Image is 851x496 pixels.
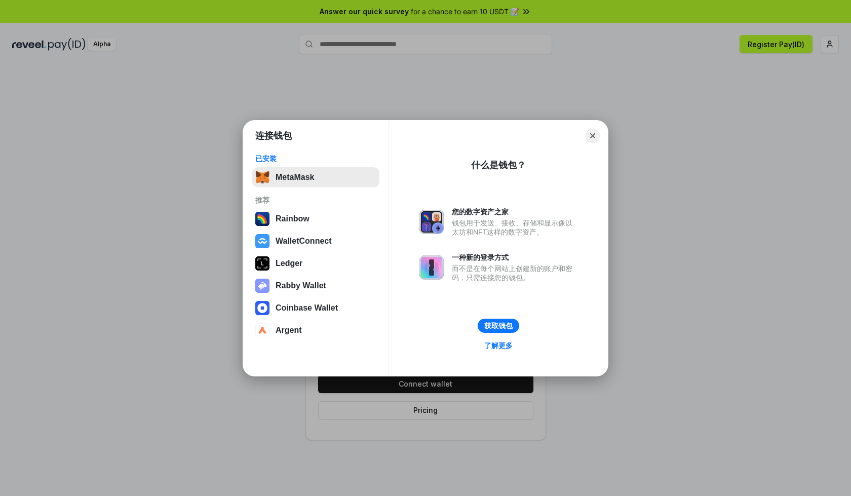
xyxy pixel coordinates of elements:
[419,255,444,280] img: svg+xml,%3Csvg%20xmlns%3D%22http%3A%2F%2Fwww.w3.org%2F2000%2Fsvg%22%20fill%3D%22none%22%20viewBox...
[255,256,269,271] img: svg+xml,%3Csvg%20xmlns%3D%22http%3A%2F%2Fwww.w3.org%2F2000%2Fsvg%22%20width%3D%2228%22%20height%3...
[255,154,376,163] div: 已安装
[255,212,269,226] img: svg+xml,%3Csvg%20width%3D%22120%22%20height%3D%22120%22%20viewBox%3D%220%200%20120%20120%22%20fil...
[255,130,292,142] h1: 连接钱包
[452,264,577,282] div: 而不是在每个网站上创建新的账户和密码，只需连接您的钱包。
[255,170,269,184] img: svg+xml,%3Csvg%20fill%3D%22none%22%20height%3D%2233%22%20viewBox%3D%220%200%2035%2033%22%20width%...
[252,276,379,296] button: Rabby Wallet
[478,339,519,352] a: 了解更多
[452,218,577,237] div: 钱包用于发送、接收、存储和显示像以太坊和NFT这样的数字资产。
[252,298,379,318] button: Coinbase Wallet
[255,301,269,315] img: svg+xml,%3Csvg%20width%3D%2228%22%20height%3D%2228%22%20viewBox%3D%220%200%2028%2028%22%20fill%3D...
[452,253,577,262] div: 一种新的登录方式
[478,319,519,333] button: 获取钱包
[276,214,310,223] div: Rainbow
[252,167,379,187] button: MetaMask
[255,234,269,248] img: svg+xml,%3Csvg%20width%3D%2228%22%20height%3D%2228%22%20viewBox%3D%220%200%2028%2028%22%20fill%3D...
[255,323,269,337] img: svg+xml,%3Csvg%20width%3D%2228%22%20height%3D%2228%22%20viewBox%3D%220%200%2028%2028%22%20fill%3D...
[252,320,379,340] button: Argent
[276,237,332,246] div: WalletConnect
[452,207,577,216] div: 您的数字资产之家
[252,253,379,274] button: Ledger
[276,326,302,335] div: Argent
[255,196,376,205] div: 推荐
[276,303,338,313] div: Coinbase Wallet
[471,159,526,171] div: 什么是钱包？
[484,321,513,330] div: 获取钱包
[252,209,379,229] button: Rainbow
[252,231,379,251] button: WalletConnect
[419,210,444,234] img: svg+xml,%3Csvg%20xmlns%3D%22http%3A%2F%2Fwww.w3.org%2F2000%2Fsvg%22%20fill%3D%22none%22%20viewBox...
[255,279,269,293] img: svg+xml,%3Csvg%20xmlns%3D%22http%3A%2F%2Fwww.w3.org%2F2000%2Fsvg%22%20fill%3D%22none%22%20viewBox...
[276,173,314,182] div: MetaMask
[484,341,513,350] div: 了解更多
[276,259,302,268] div: Ledger
[586,129,600,143] button: Close
[276,281,326,290] div: Rabby Wallet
